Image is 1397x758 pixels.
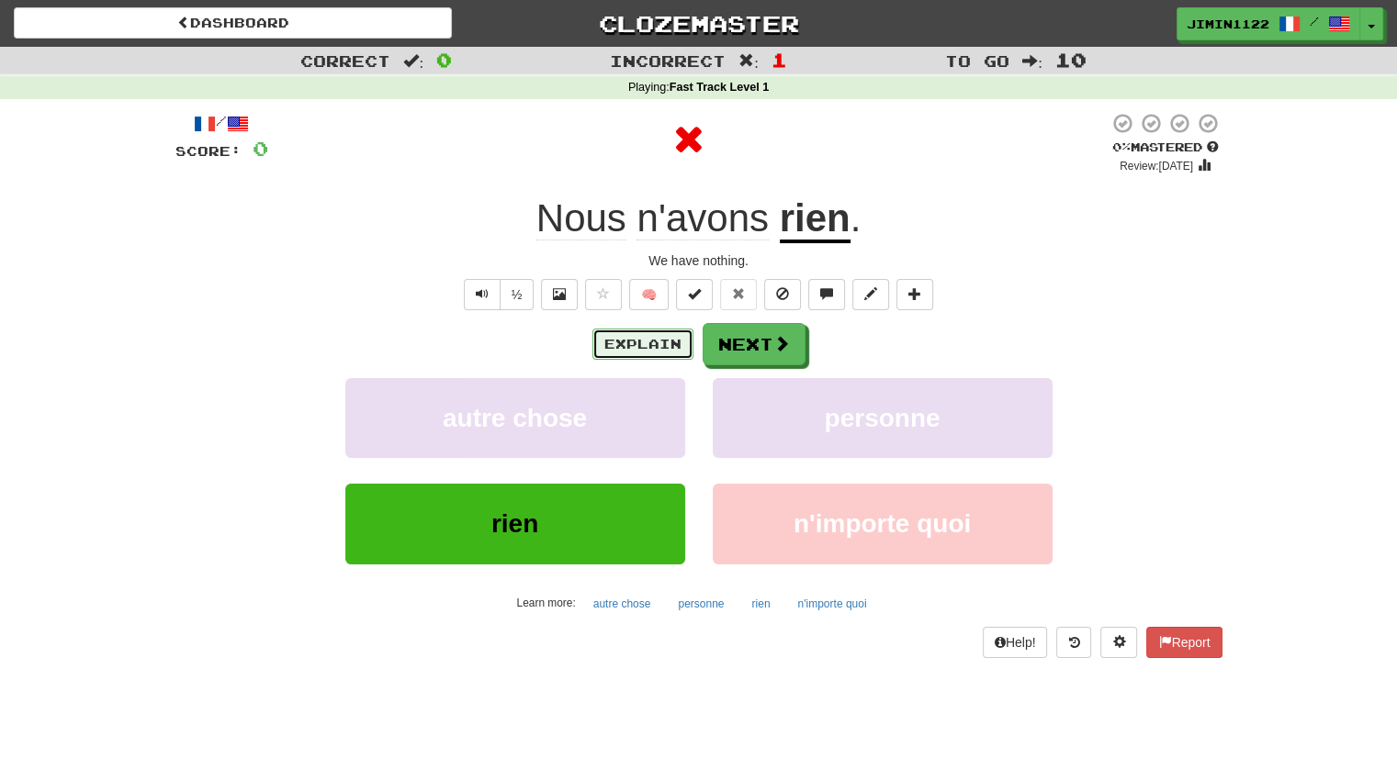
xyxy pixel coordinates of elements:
[585,279,622,310] button: Favorite sentence (alt+f)
[808,279,845,310] button: Discuss sentence (alt+u)
[676,279,713,310] button: Set this sentence to 100% Mastered (alt+m)
[1056,627,1091,658] button: Round history (alt+y)
[253,137,268,160] span: 0
[780,196,851,243] u: rien
[1177,7,1360,40] a: jimin1122 /
[583,590,661,618] button: autre chose
[536,196,626,240] span: Nous
[670,81,770,94] strong: Fast Track Level 1
[517,596,576,609] small: Learn more:
[1109,139,1222,156] div: Mastered
[443,404,587,432] span: autre chose
[703,323,806,365] button: Next
[713,378,1053,458] button: personne
[851,196,862,240] span: .
[464,279,501,310] button: Play sentence audio (ctl+space)
[983,627,1048,658] button: Help!
[436,49,452,71] span: 0
[403,53,423,69] span: :
[460,279,535,310] div: Text-to-speech controls
[500,279,535,310] button: ½
[852,279,889,310] button: Edit sentence (alt+d)
[741,590,780,618] button: rien
[541,279,578,310] button: Show image (alt+x)
[1310,15,1319,28] span: /
[1146,627,1222,658] button: Report
[713,484,1053,563] button: n'importe quoi
[668,590,734,618] button: personne
[787,590,876,618] button: n'importe quoi
[1055,49,1087,71] span: 10
[1022,53,1042,69] span: :
[824,404,940,432] span: personne
[175,112,268,135] div: /
[738,53,759,69] span: :
[720,279,757,310] button: Reset to 0% Mastered (alt+r)
[764,279,801,310] button: Ignore sentence (alt+i)
[945,51,1009,70] span: To go
[345,378,685,458] button: autre chose
[794,509,971,538] span: n'importe quoi
[175,143,242,159] span: Score:
[14,7,452,39] a: Dashboard
[1187,16,1269,32] span: jimin1122
[479,7,918,39] a: Clozemaster
[175,251,1222,270] div: We have nothing.
[629,279,669,310] button: 🧠
[1120,160,1193,173] small: Review: [DATE]
[592,329,693,360] button: Explain
[345,484,685,563] button: rien
[300,51,390,70] span: Correct
[491,509,538,538] span: rien
[610,51,726,70] span: Incorrect
[772,49,787,71] span: 1
[637,196,768,240] span: n'avons
[1112,139,1131,154] span: 0 %
[896,279,933,310] button: Add to collection (alt+a)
